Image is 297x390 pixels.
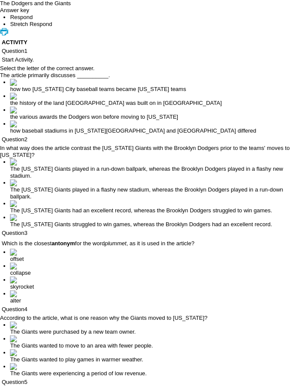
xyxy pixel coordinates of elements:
[10,120,256,134] li: how baseball stadiums in [US_STATE][GEOGRAPHIC_DATA] and [GEOGRAPHIC_DATA] differed
[10,322,207,335] li: The Giants were purchased by a new team owner.
[10,200,17,207] img: C.gif
[10,290,17,297] img: D.gif
[24,306,27,312] span: 4
[10,107,17,114] img: C.gif
[52,240,75,247] strong: antonym
[105,240,127,247] em: plummet
[10,214,17,221] img: D_filled.gif
[2,136,295,143] p: Question
[10,349,207,363] li: The Giants wanted to play games in warmer weather.
[10,263,17,270] img: B.gif
[10,276,196,290] li: skyrocket
[10,335,207,349] li: The Giants wanted to move to an area with fewer people.
[10,107,256,120] li: the various awards the Dodgers won before moving to [US_STATE]
[10,363,17,370] img: D_filled.gif
[10,276,17,283] img: C_filled.gif
[10,363,207,377] li: The Giants were experiencing a period of low revenue.
[10,214,297,228] li: The [US_STATE] Giants struggled to win games, whereas the Brooklyn Dodgers had an excellent record.
[10,322,17,328] img: A.gif
[10,93,17,100] img: B.gif
[10,159,297,179] li: The [US_STATE] Giants played in a run-down ballpark, whereas the Brooklyn Dodgers played in a fla...
[10,79,17,86] img: A_filled.gif
[10,14,297,21] li: This is the Respond Tab
[2,230,295,237] p: Question
[2,379,295,386] p: Question
[24,48,27,54] span: 1
[10,159,17,166] img: A.gif
[10,179,17,186] img: B.gif
[10,249,196,263] li: offset
[2,39,295,46] h3: ACTIVITY
[2,48,295,55] p: Question
[2,56,34,63] span: Start Activity.
[10,93,256,107] li: the history of the land [GEOGRAPHIC_DATA] was built on in [GEOGRAPHIC_DATA]
[10,335,17,342] img: B.gif
[10,263,196,276] li: collapse
[10,249,17,256] img: A.gif
[10,79,256,93] li: how two [US_STATE] City baseball teams became [US_STATE] teams
[2,240,194,247] p: Which is the closest for the word , as it is used in the article?
[10,200,297,214] li: The [US_STATE] Giants had an excellent record, whereas the Brooklyn Dodgers struggled to win games.
[2,306,295,313] p: Question
[10,290,196,304] li: alter
[24,136,27,143] span: 2
[10,179,297,200] li: The [US_STATE] Giants played in a flashy new stadium, whereas the Brooklyn Dodgers played in a ru...
[10,120,17,127] img: D.gif
[24,230,27,236] span: 3
[10,21,297,28] li: This is the Stretch Respond Tab
[10,349,17,356] img: C.gif
[24,379,27,385] span: 5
